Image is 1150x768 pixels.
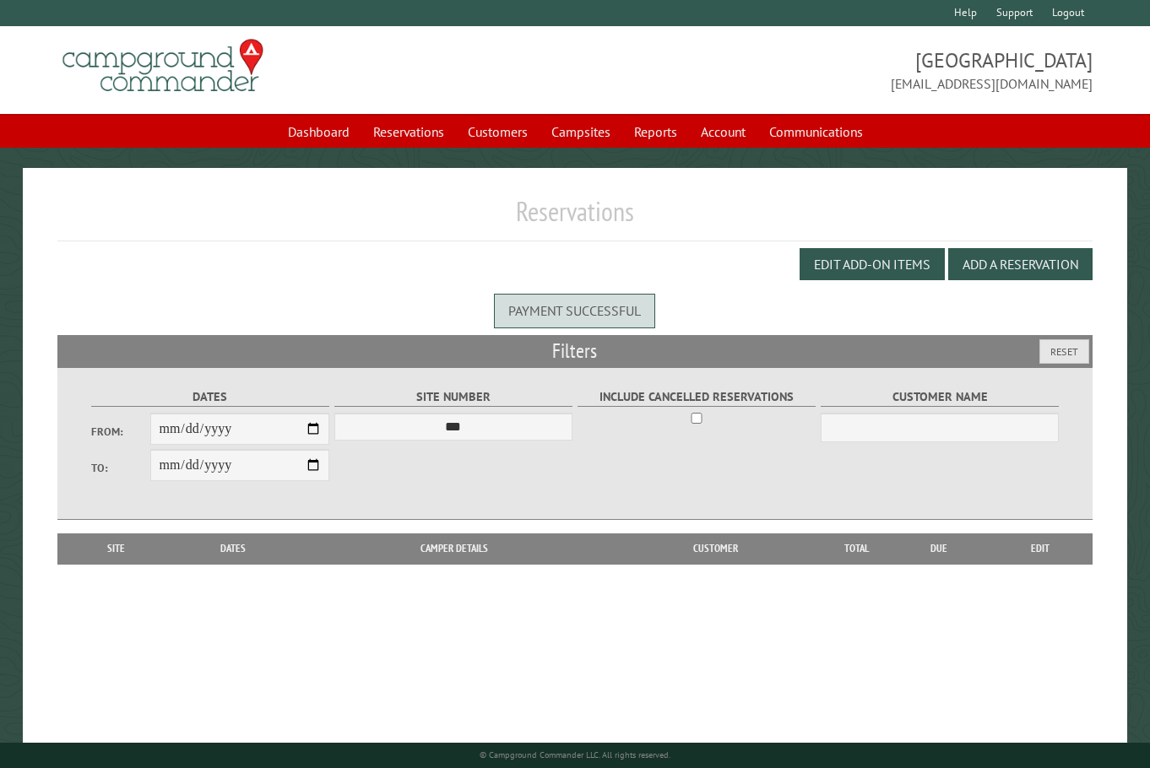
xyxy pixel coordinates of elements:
[759,116,873,148] a: Communications
[167,533,300,564] th: Dates
[91,387,329,407] label: Dates
[494,294,655,327] div: Payment successful
[1039,339,1089,364] button: Reset
[334,387,572,407] label: Site Number
[541,116,621,148] a: Campsites
[988,533,1093,564] th: Edit
[624,116,687,148] a: Reports
[578,387,816,407] label: Include Cancelled Reservations
[458,116,538,148] a: Customers
[57,195,1093,241] h1: Reservations
[57,33,269,99] img: Campground Commander
[890,533,988,564] th: Due
[821,387,1059,407] label: Customer Name
[609,533,822,564] th: Customer
[278,116,360,148] a: Dashboard
[300,533,609,564] th: Camper Details
[480,749,670,760] small: © Campground Commander LLC. All rights reserved.
[57,335,1093,367] h2: Filters
[66,533,167,564] th: Site
[91,424,150,440] label: From:
[575,46,1093,94] span: [GEOGRAPHIC_DATA] [EMAIL_ADDRESS][DOMAIN_NAME]
[800,248,945,280] button: Edit Add-on Items
[822,533,890,564] th: Total
[91,460,150,476] label: To:
[363,116,454,148] a: Reservations
[691,116,756,148] a: Account
[948,248,1093,280] button: Add a Reservation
